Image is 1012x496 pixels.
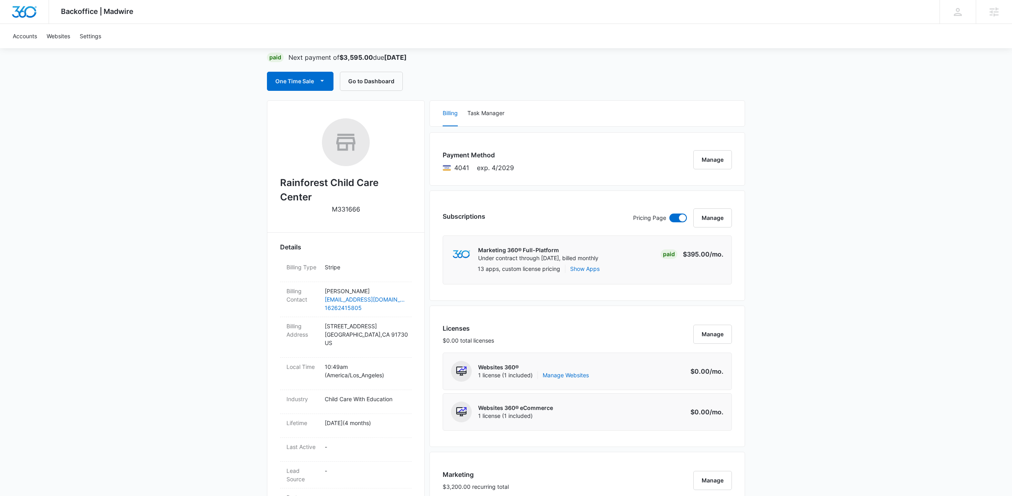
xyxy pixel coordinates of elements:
a: Websites [42,24,75,48]
button: Go to Dashboard [340,72,403,91]
strong: [DATE] [384,53,407,61]
strong: $3,595.00 [339,53,373,61]
div: Lifetime[DATE](4 months) [280,414,412,438]
h3: Marketing [443,470,509,479]
span: 1 license (1 included) [478,412,553,420]
a: 16262415805 [325,304,405,312]
span: Visa ending with [454,163,469,173]
p: $395.00 [683,249,724,259]
p: Websites 360® eCommerce [478,404,553,412]
button: One Time Sale [267,72,333,91]
p: [PERSON_NAME] [325,287,405,295]
span: Details [280,242,301,252]
p: $3,200.00 recurring total [443,482,509,491]
div: Billing Contact[PERSON_NAME][EMAIL_ADDRESS][DOMAIN_NAME]16262415805 [280,282,412,317]
a: [EMAIL_ADDRESS][DOMAIN_NAME] [325,295,405,304]
dt: Billing Type [286,263,318,271]
div: Local Time10:49am (America/Los_Angeles) [280,358,412,390]
p: - [325,443,405,451]
div: Billing Address[STREET_ADDRESS][GEOGRAPHIC_DATA],CA 91730US [280,317,412,358]
div: Last Active- [280,438,412,462]
button: Manage [693,208,732,227]
p: Under contract through [DATE], billed monthly [478,254,598,262]
a: Accounts [8,24,42,48]
div: Paid [267,53,284,62]
p: Next payment of due [288,53,407,62]
button: Billing [443,101,458,126]
div: Paid [661,249,677,259]
p: M331666 [332,204,360,214]
p: - [325,467,405,475]
button: Manage [693,471,732,490]
span: Backoffice | Madwire [61,7,133,16]
div: Billing TypeStripe [280,258,412,282]
div: Lead Source- [280,462,412,488]
dt: Industry [286,395,318,403]
div: IndustryChild Care With Education [280,390,412,414]
dt: Lead Source [286,467,318,483]
button: Manage [693,150,732,169]
span: /mo. [710,250,724,258]
dt: Billing Address [286,322,318,339]
dt: Last Active [286,443,318,451]
p: [STREET_ADDRESS] [GEOGRAPHIC_DATA] , CA 91730 US [325,322,405,347]
p: $0.00 [686,367,724,376]
p: Marketing 360® Full-Platform [478,246,598,254]
img: marketing360Logo [453,250,470,259]
p: Websites 360® [478,363,589,371]
dt: Lifetime [286,419,318,427]
button: Manage [693,325,732,344]
button: Show Apps [570,265,600,273]
h3: Licenses [443,323,494,333]
p: [DATE] ( 4 months ) [325,419,405,427]
p: $0.00 total licenses [443,336,494,345]
span: 1 license (1 included) [478,371,589,379]
h2: Rainforest Child Care Center [280,176,412,204]
p: 10:49am ( America/Los_Angeles ) [325,363,405,379]
dt: Billing Contact [286,287,318,304]
a: Manage Websites [543,371,589,379]
p: Pricing Page [633,214,666,222]
span: exp. 4/2029 [477,163,514,173]
p: $0.00 [686,407,724,417]
a: Settings [75,24,106,48]
span: /mo. [710,408,724,416]
p: 13 apps, custom license pricing [478,265,560,273]
span: /mo. [710,367,724,375]
h3: Payment Method [443,150,514,160]
button: Task Manager [467,101,504,126]
dt: Local Time [286,363,318,371]
h3: Subscriptions [443,212,485,221]
p: Child Care With Education [325,395,405,403]
p: Stripe [325,263,405,271]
